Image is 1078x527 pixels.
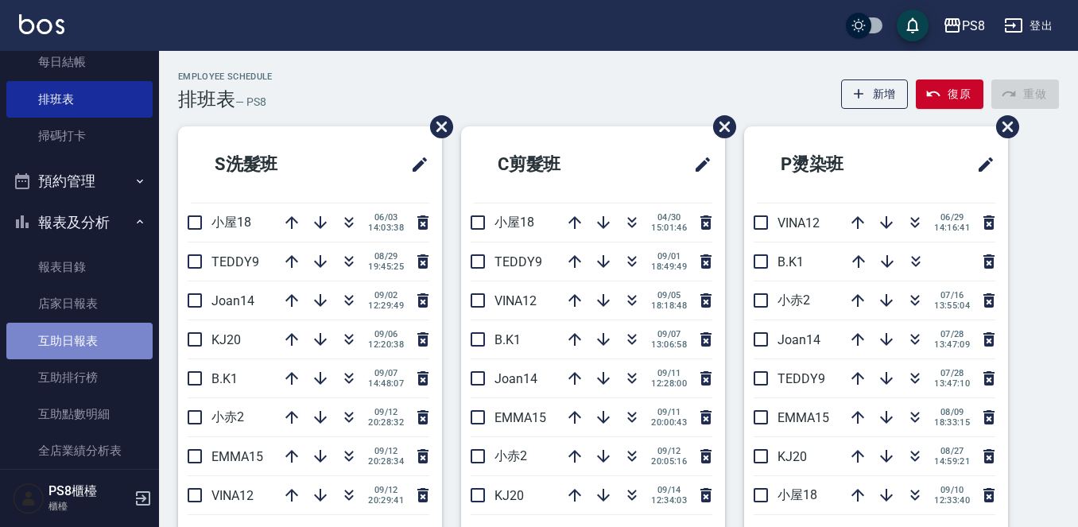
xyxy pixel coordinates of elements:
a: 互助排行榜 [6,359,153,396]
a: 互助點數明細 [6,396,153,432]
span: TEDDY9 [777,371,825,386]
span: 修改班表的標題 [967,145,995,184]
button: 新增 [841,79,909,109]
div: PS8 [962,16,985,36]
button: 登出 [998,11,1059,41]
span: 14:59:21 [934,456,970,467]
span: 13:47:09 [934,339,970,350]
span: VINA12 [211,488,254,503]
h2: Employee Schedule [178,72,273,82]
a: 排班表 [6,81,153,118]
span: 小赤2 [777,293,810,308]
span: KJ20 [494,488,524,503]
span: Joan14 [777,332,820,347]
h6: — PS8 [235,94,266,110]
span: 09/07 [368,368,404,378]
span: 12:33:40 [934,495,970,506]
span: 08/29 [368,251,404,262]
span: 小赤2 [211,409,244,424]
span: 小屋18 [777,487,817,502]
span: 09/02 [368,290,404,300]
a: 全店業績分析表 [6,432,153,469]
span: VINA12 [494,293,537,308]
button: 預約管理 [6,161,153,202]
span: 09/11 [651,368,687,378]
span: 08/27 [934,446,970,456]
h3: 排班表 [178,88,235,110]
span: Joan14 [494,371,537,386]
span: 09/12 [368,446,404,456]
span: 小屋18 [494,215,534,230]
span: 09/07 [651,329,687,339]
span: 小赤2 [494,448,527,463]
span: B.K1 [494,332,521,347]
span: TEDDY9 [494,254,542,269]
span: 刪除班表 [701,103,739,150]
img: Logo [19,14,64,34]
span: 07/16 [934,290,970,300]
span: 18:49:49 [651,262,687,272]
h2: S洗髮班 [191,136,351,193]
a: 掃碼打卡 [6,118,153,154]
span: 18:18:48 [651,300,687,311]
span: 09/01 [651,251,687,262]
span: 20:28:32 [368,417,404,428]
span: EMMA15 [777,410,829,425]
span: 09/12 [651,446,687,456]
span: 09/14 [651,485,687,495]
span: 刪除班表 [418,103,456,150]
span: 09/11 [651,407,687,417]
span: 19:45:25 [368,262,404,272]
span: 09/12 [368,485,404,495]
span: 08/09 [934,407,970,417]
span: 12:28:00 [651,378,687,389]
span: 07/28 [934,329,970,339]
span: 20:28:34 [368,456,404,467]
span: B.K1 [211,371,238,386]
span: 13:55:04 [934,300,970,311]
h2: C剪髮班 [474,136,634,193]
span: 04/30 [651,212,687,223]
img: Person [13,482,45,514]
a: 店家日報表 [6,285,153,322]
span: 18:33:15 [934,417,970,428]
span: 06/03 [368,212,404,223]
span: 13:06:58 [651,339,687,350]
span: 14:03:38 [368,223,404,233]
span: 15:01:46 [651,223,687,233]
span: Joan14 [211,293,254,308]
h5: PS8櫃檯 [48,483,130,499]
span: EMMA15 [494,410,546,425]
p: 櫃檯 [48,499,130,513]
span: KJ20 [211,332,241,347]
span: 09/10 [934,485,970,495]
span: 20:29:41 [368,495,404,506]
span: 修改班表的標題 [401,145,429,184]
span: 14:16:41 [934,223,970,233]
span: EMMA15 [211,449,263,464]
a: 報表目錄 [6,249,153,285]
span: 09/06 [368,329,404,339]
span: 修改班表的標題 [684,145,712,184]
button: 報表及分析 [6,202,153,243]
button: 復原 [916,79,983,109]
span: B.K1 [777,254,804,269]
span: 20:05:16 [651,456,687,467]
a: 互助日報表 [6,323,153,359]
span: 刪除班表 [984,103,1022,150]
span: VINA12 [777,215,820,231]
button: save [897,10,929,41]
a: 每日結帳 [6,44,153,80]
span: 12:29:49 [368,300,404,311]
span: 09/05 [651,290,687,300]
span: 12:20:38 [368,339,404,350]
span: 07/28 [934,368,970,378]
button: PS8 [936,10,991,42]
span: 09/12 [368,407,404,417]
span: 06/29 [934,212,970,223]
span: 小屋18 [211,215,251,230]
h2: P燙染班 [757,136,917,193]
span: 12:34:03 [651,495,687,506]
span: 13:47:10 [934,378,970,389]
span: TEDDY9 [211,254,259,269]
